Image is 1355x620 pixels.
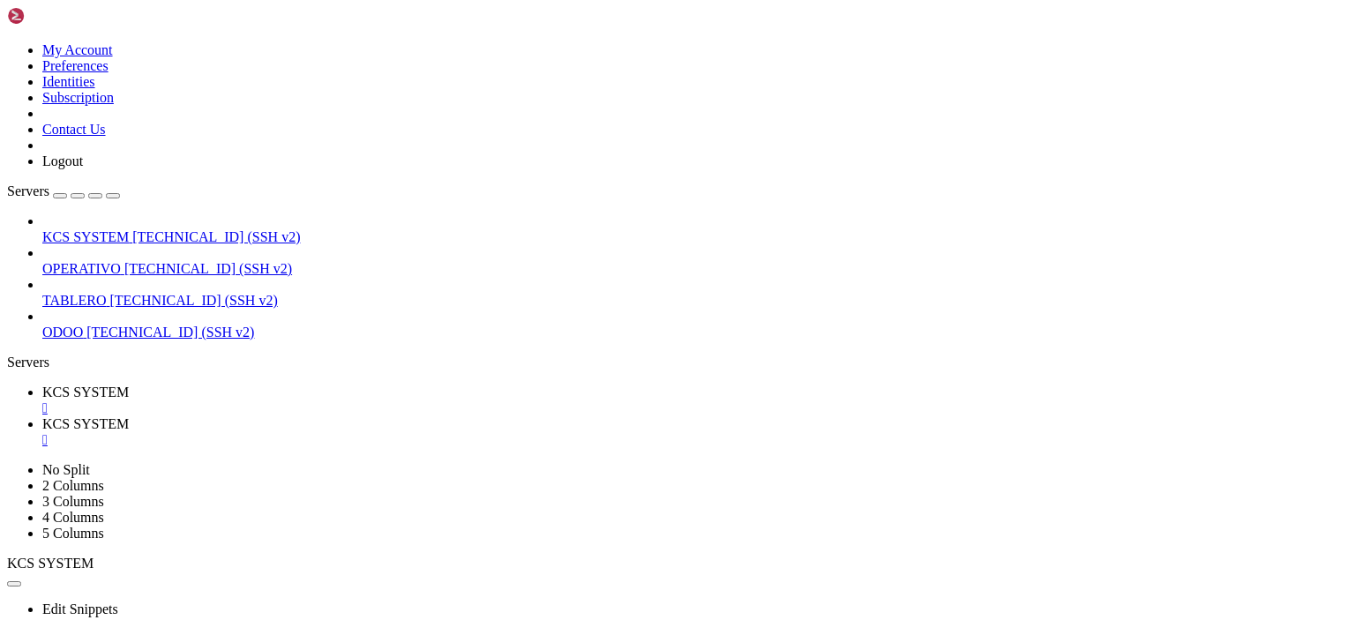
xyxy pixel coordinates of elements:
[148,457,155,471] span: ~
[42,42,113,57] a: My Account
[42,309,1348,340] li: ODOO [TECHNICAL_ID] (SSH v2)
[7,67,1125,82] x-row: * Support: [URL][DOMAIN_NAME]
[42,229,129,244] span: KCS SYSTEM
[42,213,1348,245] li: KCS SYSTEM [TECHNICAL_ID] (SSH v2)
[7,183,49,198] span: Servers
[42,385,129,400] span: KCS SYSTEM
[7,442,1125,457] x-row: Last login: [DATE] from [TECHNICAL_ID]
[42,432,1348,448] a: 
[7,292,1125,307] x-row: To see these additional updates run: apt list --upgradable
[42,510,104,525] a: 4 Columns
[42,325,83,340] span: ODOO
[42,229,1348,245] a: KCS SYSTEM [TECHNICAL_ID] (SSH v2)
[42,153,83,168] a: Logout
[7,277,1125,292] x-row: 1 update can be applied immediately.
[42,400,1348,416] a: 
[7,127,1125,142] x-row: System load: 0.02 Processes: 171
[42,416,129,431] span: KCS SYSTEM
[42,245,1348,277] li: OPERATIVO [TECHNICAL_ID] (SSH v2)
[132,229,300,244] span: [TECHNICAL_ID] (SSH v2)
[124,261,292,276] span: [TECHNICAL_ID] (SSH v2)
[42,478,104,493] a: 2 Columns
[7,172,1125,187] x-row: Swap usage: 0%
[7,7,1125,22] x-row: Welcome to Ubuntu 23.04 (GNU/Linux 6.2.0-39-generic x86_64)
[42,74,95,89] a: Identities
[7,247,1125,262] x-row: [URL][DOMAIN_NAME]
[7,97,1125,112] x-row: System information as of [DATE]
[42,261,121,276] span: OPERATIVO
[7,397,1125,412] x-row: Run 'do-release-upgrade' to upgrade to it.
[42,325,1348,340] a: ODOO [TECHNICAL_ID] (SSH v2)
[7,352,1125,367] x-row: [URL][DOMAIN_NAME]
[7,157,1125,172] x-row: Memory usage: 75% IPv4 address for ens3: [TECHNICAL_ID]
[7,457,1125,472] x-row: : $
[7,37,1125,52] x-row: * Documentation: [URL][DOMAIN_NAME]
[7,382,1125,397] x-row: New release '24.04.3 LTS' available.
[42,462,90,477] a: No Split
[42,293,107,308] span: TABLERO
[110,293,278,308] span: [TECHNICAL_ID] (SSH v2)
[42,293,1348,309] a: TABLERO [TECHNICAL_ID] (SSH v2)
[7,183,120,198] a: Servers
[42,494,104,509] a: 3 Columns
[7,7,109,25] img: Shellngn
[86,325,254,340] span: [TECHNICAL_ID] (SSH v2)
[42,601,118,616] a: Edit Snippets
[7,556,94,571] span: KCS SYSTEM
[42,277,1348,309] li: TABLERO [TECHNICAL_ID] (SSH v2)
[7,457,141,471] span: ubuntu@vps-08acaf7e
[42,416,1348,448] a: KCS SYSTEM
[7,52,1125,67] x-row: * Management: [URL][DOMAIN_NAME]
[42,122,106,137] a: Contact Us
[42,261,1348,277] a: OPERATIVO [TECHNICAL_ID] (SSH v2)
[42,90,114,105] a: Subscription
[42,526,104,541] a: 5 Columns
[178,457,185,472] div: (23, 30)
[7,322,1125,337] x-row: Your Ubuntu release is not supported anymore.
[7,355,1348,370] div: Servers
[42,58,109,73] a: Preferences
[7,202,1125,217] x-row: * Strictly confined Kubernetes makes edge and IoT secure. Learn how MicroK8s
[7,337,1125,352] x-row: For upgrade information, please visit:
[42,385,1348,416] a: KCS SYSTEM
[7,217,1125,232] x-row: just raised the bar for easy, resilient and secure K8s cluster deployment.
[7,142,1125,157] x-row: Usage of /: 22.2% of 77.39GB Users logged in: 0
